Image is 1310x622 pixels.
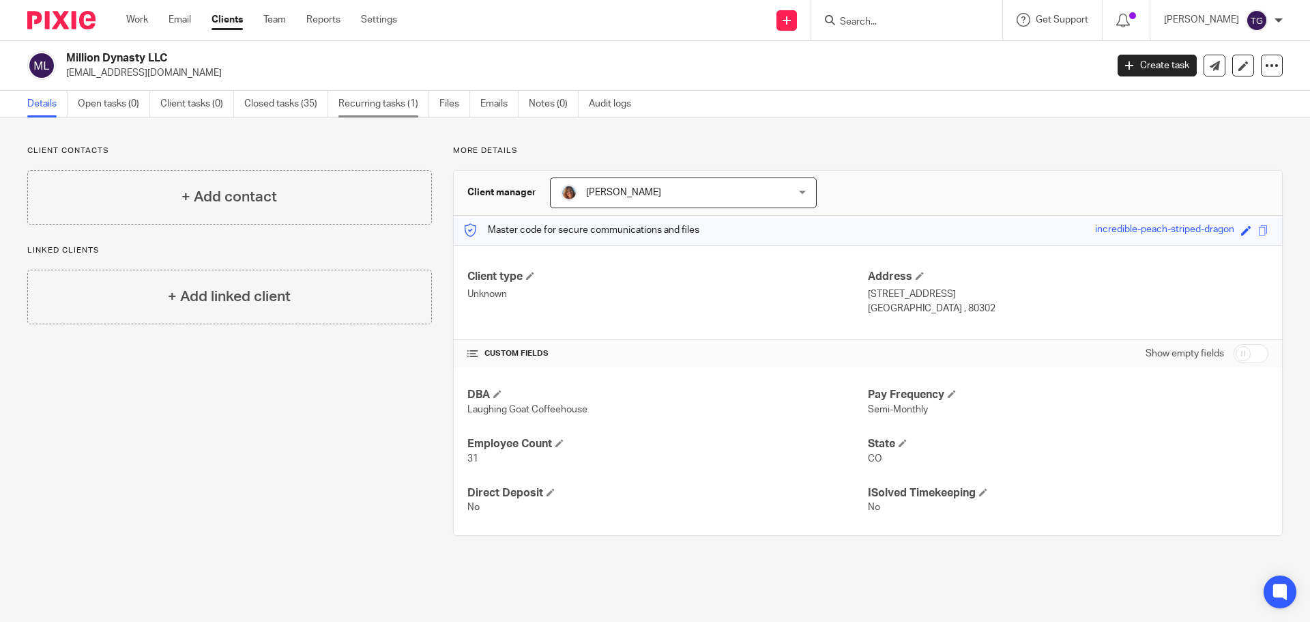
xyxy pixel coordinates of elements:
[1118,55,1197,76] a: Create task
[439,91,470,117] a: Files
[66,66,1097,80] p: [EMAIL_ADDRESS][DOMAIN_NAME]
[160,91,234,117] a: Client tasks (0)
[467,270,868,284] h4: Client type
[467,437,868,451] h4: Employee Count
[868,270,1268,284] h4: Address
[1146,347,1224,361] label: Show empty fields
[361,13,397,27] a: Settings
[126,13,148,27] a: Work
[27,51,56,80] img: svg%3E
[529,91,579,117] a: Notes (0)
[467,388,868,402] h4: DBA
[212,13,243,27] a: Clients
[868,302,1268,315] p: [GEOGRAPHIC_DATA] , 80302
[467,287,868,301] p: Unknown
[181,186,277,208] h4: + Add contact
[467,186,536,199] h3: Client manager
[467,348,868,359] h4: CUSTOM FIELDS
[244,91,328,117] a: Closed tasks (35)
[868,454,882,464] span: CO
[27,91,68,117] a: Details
[27,145,432,156] p: Client contacts
[839,16,961,29] input: Search
[306,13,340,27] a: Reports
[338,91,429,117] a: Recurring tasks (1)
[263,13,286,27] a: Team
[868,486,1268,500] h4: ISolved Timekeeping
[1246,10,1268,31] img: svg%3E
[78,91,150,117] a: Open tasks (0)
[467,454,478,464] span: 31
[464,223,699,237] p: Master code for secure communications and files
[868,503,880,512] span: No
[868,437,1268,451] h4: State
[169,13,191,27] a: Email
[1164,13,1239,27] p: [PERSON_NAME]
[868,405,928,414] span: Semi-Monthly
[467,503,480,512] span: No
[1095,223,1234,238] div: incredible-peach-striped-dragon
[27,245,432,256] p: Linked clients
[467,405,587,414] span: Laughing Goat Coffeehouse
[586,188,661,197] span: [PERSON_NAME]
[1036,15,1088,25] span: Get Support
[168,286,291,307] h4: + Add linked client
[561,184,577,201] img: Pam%20Photo.jpg
[66,51,891,66] h2: Million Dynasty LLC
[868,287,1268,301] p: [STREET_ADDRESS]
[868,388,1268,402] h4: Pay Frequency
[27,11,96,29] img: Pixie
[480,91,519,117] a: Emails
[453,145,1283,156] p: More details
[589,91,641,117] a: Audit logs
[467,486,868,500] h4: Direct Deposit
